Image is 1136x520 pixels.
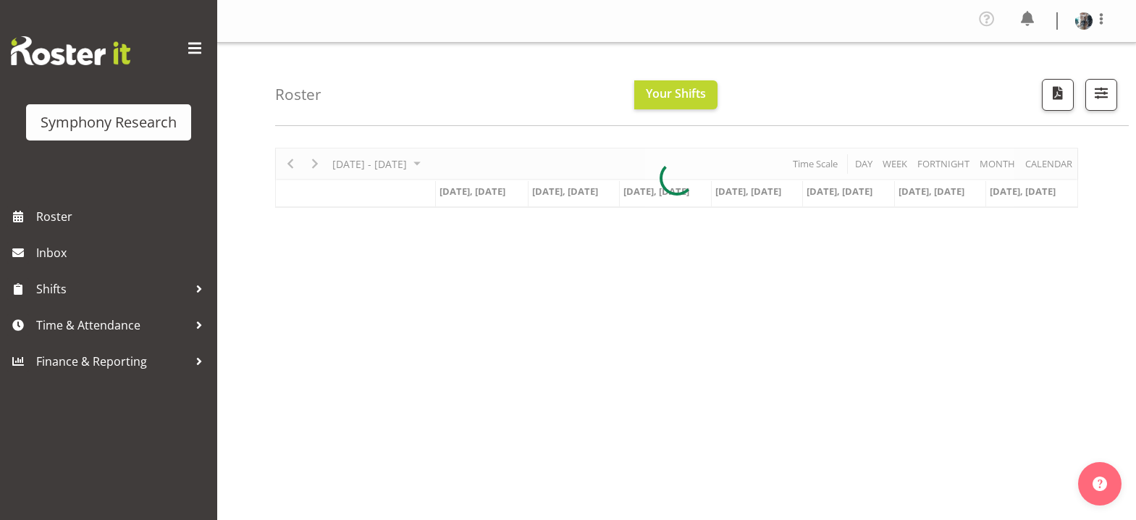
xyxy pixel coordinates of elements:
[11,36,130,65] img: Rosterit website logo
[1093,477,1107,491] img: help-xxl-2.png
[36,314,188,336] span: Time & Attendance
[36,242,210,264] span: Inbox
[275,86,321,103] h4: Roster
[36,278,188,300] span: Shifts
[41,112,177,133] div: Symphony Research
[634,80,718,109] button: Your Shifts
[36,206,210,227] span: Roster
[1085,79,1117,111] button: Filter Shifts
[1075,12,1093,30] img: karen-rimmer509cc44dc399f68592e3a0628bc04820.png
[1042,79,1074,111] button: Download a PDF of the roster according to the set date range.
[36,351,188,372] span: Finance & Reporting
[646,85,706,101] span: Your Shifts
